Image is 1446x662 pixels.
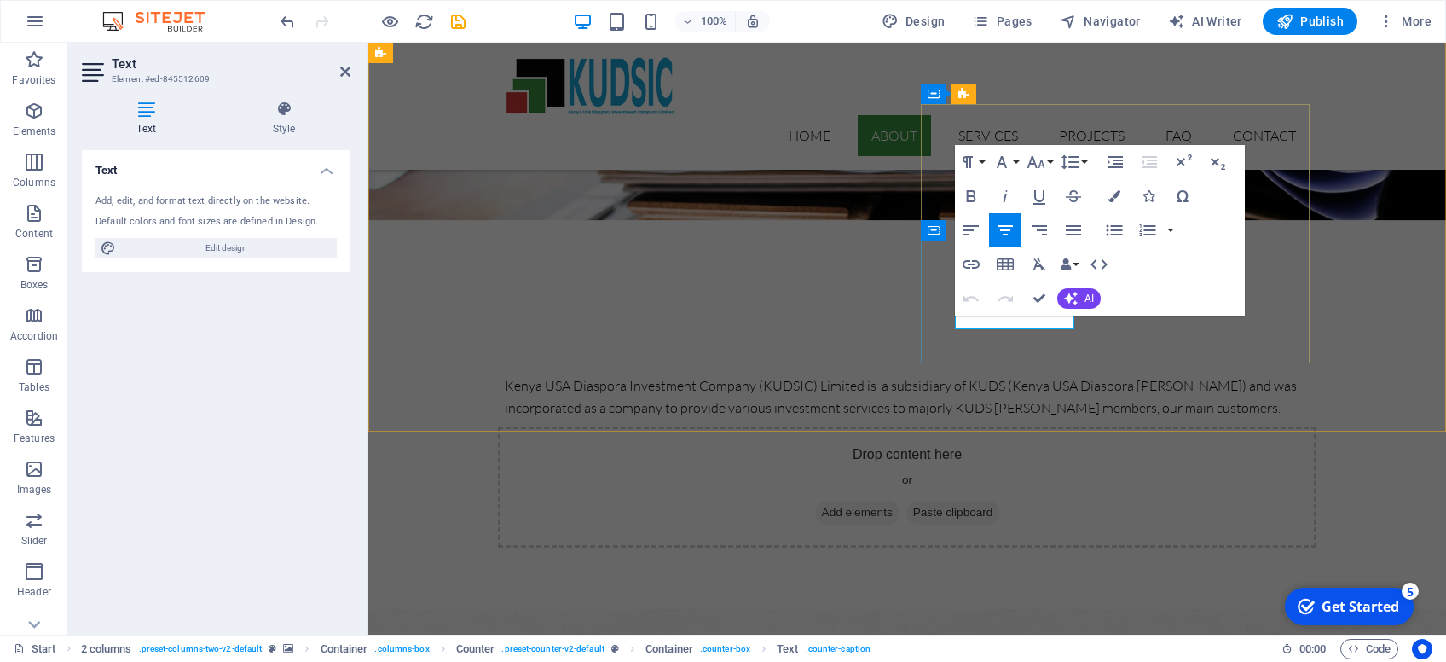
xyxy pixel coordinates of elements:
[98,11,226,32] img: Editor Logo
[95,195,337,209] div: Add, edit, and format text directly on the website.
[447,458,531,482] span: Add elements
[10,329,58,343] p: Accordion
[700,639,750,659] span: . counter-box
[989,145,1021,179] button: Font Family
[82,101,217,136] h4: Text
[1311,642,1314,655] span: :
[645,639,693,659] span: Click to select. Double-click to edit
[217,101,350,136] h4: Style
[1057,213,1090,247] button: Align Justify
[777,639,798,659] span: Click to select. Double-click to edit
[13,176,55,189] p: Columns
[955,213,987,247] button: Align Left
[1083,247,1115,282] button: HTML
[875,8,952,35] div: Design (Ctrl+Alt+Y)
[1412,639,1432,659] button: Usercentrics
[12,73,55,87] p: Favorites
[17,483,52,496] p: Images
[1371,8,1438,35] button: More
[14,639,56,659] a: Click to cancel selection. Double-click to open Pages
[1057,145,1090,179] button: Line Height
[1378,13,1432,30] span: More
[1023,213,1056,247] button: Align Right
[283,644,293,653] i: This element contains a background
[1098,213,1131,247] button: Unordered List
[955,179,987,213] button: Bold (Ctrl+B)
[955,145,987,179] button: Paragraph Format
[82,150,350,181] h4: Text
[112,72,316,87] h3: Element #ed-845512609
[122,2,139,19] div: 5
[95,215,337,229] div: Default colors and font sizes are defined in Design.
[14,432,55,445] p: Features
[20,278,49,292] p: Boxes
[1023,179,1056,213] button: Underline (Ctrl+U)
[1060,13,1141,30] span: Navigator
[1057,288,1101,309] button: AI
[379,11,400,32] button: Click here to leave preview mode and continue editing
[1057,247,1081,282] button: Data Bindings
[1098,179,1131,213] button: Colors
[81,639,132,659] span: Click to select. Double-click to edit
[448,12,468,32] i: Save (Ctrl+S)
[1164,213,1177,247] button: Ordered List
[1023,282,1056,316] button: Confirm (Ctrl+⏎)
[17,585,51,599] p: Header
[1340,639,1398,659] button: Code
[972,13,1032,30] span: Pages
[965,8,1038,35] button: Pages
[989,282,1021,316] button: Redo (Ctrl+Shift+Z)
[1201,145,1234,179] button: Subscript
[121,238,332,258] span: Edit design
[701,11,728,32] h6: 100%
[955,247,987,282] button: Insert Link
[1099,145,1131,179] button: Increase Indent
[989,247,1021,282] button: Insert Table
[42,16,119,35] div: Get Started
[501,639,604,659] span: . preset-counter-v2-default
[1057,179,1090,213] button: Strikethrough
[955,282,987,316] button: Undo (Ctrl+Z)
[1281,639,1327,659] h6: Session time
[19,380,49,394] p: Tables
[1276,13,1344,30] span: Publish
[1167,145,1200,179] button: Superscript
[374,639,429,659] span: . columns-box
[139,639,263,659] span: . preset-columns-two-v2-default
[81,639,870,659] nav: breadcrumb
[456,639,495,659] span: Click to select. Double-click to edit
[1023,145,1056,179] button: Font Size
[1133,145,1165,179] button: Decrease Indent
[112,56,350,72] h2: Text
[278,12,298,32] i: Undo: Change HTML (Ctrl+Z)
[1166,179,1199,213] button: Special Characters
[989,213,1021,247] button: Align Center
[277,11,298,32] button: undo
[1168,13,1242,30] span: AI Writer
[414,11,434,32] button: reload
[21,534,48,548] p: Slider
[136,226,923,343] span: Kenya USA Diaspora [PERSON_NAME] Investment Company (KUDSIC)
[130,384,948,505] div: Drop content here
[95,238,337,258] button: Edit design
[806,639,871,659] span: . counter-caption
[448,11,468,32] button: save
[1348,639,1391,659] span: Code
[1132,179,1165,213] button: Icons
[1053,8,1148,35] button: Navigator
[321,639,368,659] span: Click to select. Double-click to edit
[1023,247,1056,282] button: Clear Formatting
[13,125,56,138] p: Elements
[538,458,632,482] span: Paste clipboard
[1084,293,1094,304] span: AI
[675,11,736,32] button: 100%
[15,227,53,241] p: Content
[1131,213,1164,247] button: Ordered List
[269,644,276,653] i: This element is a customizable preset
[882,13,946,30] span: Design
[1299,639,1326,659] span: 00 00
[5,7,134,44] div: Get Started 5 items remaining, 0% complete
[989,179,1021,213] button: Italic (Ctrl+I)
[611,644,619,653] i: This element is a customizable preset
[1161,8,1249,35] button: AI Writer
